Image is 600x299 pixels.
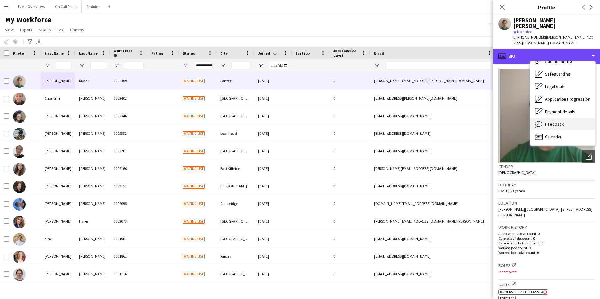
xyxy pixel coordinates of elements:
div: 0 [329,212,370,230]
div: [DATE] [254,125,292,142]
div: 1002261 [110,142,147,160]
div: 1001716 [110,265,147,282]
button: Open Filter Menu [183,63,188,68]
button: Open Filter Menu [114,63,119,68]
div: [GEOGRAPHIC_DATA] [217,212,254,230]
div: Application Progression [530,93,595,105]
div: 1002095 [110,195,147,212]
div: [EMAIL_ADDRESS][PERSON_NAME][DOMAIN_NAME] [370,90,496,107]
span: Rating [151,51,163,55]
input: First Name Filter Input [56,62,72,69]
span: Waiting list [183,166,205,171]
div: [PERSON_NAME] [75,230,110,247]
button: Open Filter Menu [374,63,380,68]
div: 1002073 [110,212,147,230]
div: 1002166 [110,160,147,177]
div: [DATE] [254,265,292,282]
div: Hares [75,212,110,230]
div: [PERSON_NAME] [75,142,110,160]
button: On Call Rotas [50,0,82,13]
div: [EMAIL_ADDRESS][DOMAIN_NAME] [370,230,496,247]
img: Chantelle McDonald [13,93,26,105]
div: [DATE] [254,160,292,177]
p: Applications total count: 0 [498,231,595,236]
p: Incomplete [498,270,595,274]
div: Feedback [530,118,595,130]
span: Waiting list [183,149,205,154]
div: [PERSON_NAME] [41,160,75,177]
div: 1001861 [110,248,147,265]
p: Cancelled jobs total count: 0 [498,241,595,245]
a: View [3,26,16,34]
span: Legal stuff [545,84,565,89]
button: Open Filter Menu [79,63,85,68]
div: [PERSON_NAME] [75,107,110,124]
input: City Filter Input [232,62,250,69]
span: View [5,27,14,33]
div: Rudak [75,72,110,89]
div: [PERSON_NAME][EMAIL_ADDRESS][DOMAIN_NAME] [370,160,496,177]
span: Waiting list [183,237,205,241]
div: [PERSON_NAME] [75,195,110,212]
span: [PERSON_NAME][GEOGRAPHIC_DATA], [STREET_ADDRESS][PERSON_NAME] [498,207,592,217]
div: [PERSON_NAME][EMAIL_ADDRESS][PERSON_NAME][DOMAIN_NAME] [370,72,496,89]
div: 0 [329,265,370,282]
div: [DATE] [254,72,292,89]
div: [PERSON_NAME] [41,142,75,160]
div: 0 [329,107,370,124]
h3: Birthday [498,182,595,188]
div: 0 [329,230,370,247]
div: [PERSON_NAME][EMAIL_ADDRESS][DOMAIN_NAME][PERSON_NAME] [370,212,496,230]
img: Katrina McGougan [13,268,26,281]
span: Drivers Licence (Class B) [500,290,543,294]
div: Legal stuff [530,80,595,93]
span: Payment details [545,109,575,114]
div: 0 [329,160,370,177]
div: [DATE] [254,177,292,195]
div: [PERSON_NAME] [41,72,75,89]
div: Safeguarding [530,68,595,80]
img: Rebecca Hares [13,216,26,228]
span: Waiting list [183,272,205,276]
span: Application Progression [545,96,590,102]
span: Tag [57,27,64,33]
img: Naomi Patterson [13,251,26,263]
div: [EMAIL_ADDRESS][DOMAIN_NAME] [370,142,496,160]
div: 0 [329,90,370,107]
div: Loanhead [217,125,254,142]
div: [DATE] [254,195,292,212]
div: Portree [217,72,254,89]
img: Emily Dowling [13,181,26,193]
span: Last Name [79,51,98,55]
img: Aine Macpherson [13,233,26,246]
div: Bio [493,49,600,64]
span: Waiting list [183,79,205,83]
a: Export [18,26,35,34]
span: Waiting list [183,219,205,224]
div: [PERSON_NAME] [41,195,75,212]
p: Cancelled jobs count: 0 [498,236,595,241]
div: 0 [329,248,370,265]
div: 0 [329,72,370,89]
span: Waiting list [183,114,205,118]
span: | [PERSON_NAME][EMAIL_ADDRESS][PERSON_NAME][DOMAIN_NAME] [513,35,594,45]
button: Open Filter Menu [220,63,226,68]
div: [EMAIL_ADDRESS][DOMAIN_NAME] [370,107,496,124]
div: 0 [329,125,370,142]
div: [PERSON_NAME] [217,177,254,195]
app-action-btn: Advanced filters [26,38,34,45]
img: Emily Hansen [13,110,26,123]
a: Comms [67,26,87,34]
h3: Work history [498,224,595,230]
input: Workforce ID Filter Input [125,62,144,69]
span: Last job [296,51,310,55]
div: 0 [329,177,370,195]
div: [PERSON_NAME] [41,107,75,124]
input: Last Name Filter Input [90,62,106,69]
img: Linda Hakajova [13,145,26,158]
h3: Location [498,200,595,206]
span: Waiting list [183,254,205,259]
div: 1002151 [110,177,147,195]
span: Comms [70,27,84,33]
img: Radziej Rudak [13,75,26,88]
